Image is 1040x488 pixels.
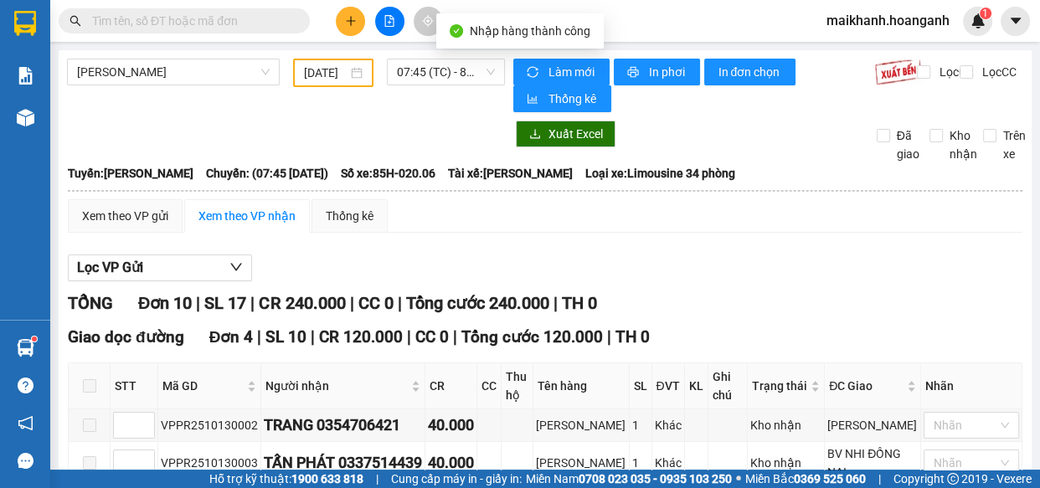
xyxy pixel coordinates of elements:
span: ĐC Giao [829,377,904,395]
span: In đơn chọn [718,63,782,81]
span: | [607,327,611,347]
span: TH 0 [561,293,596,313]
div: THÀNH [14,52,148,72]
span: | [349,293,353,313]
th: Thu hộ [502,363,533,409]
span: Chuyến: (07:45 [DATE]) [206,164,328,182]
span: Thống kê [548,90,598,108]
span: | [453,327,457,347]
span: Lọc CR [933,63,976,81]
div: BV NHI ĐỒNG NAI [827,444,918,481]
span: Xuất Excel [548,125,602,143]
div: 1 [632,416,649,434]
span: down [229,260,243,274]
span: Hỗ trợ kỹ thuật: [209,470,363,488]
span: Trên xe [996,126,1032,163]
span: Nhận: [160,16,200,33]
strong: 1900 633 818 [291,472,363,485]
span: | [376,470,378,488]
span: In phơi [648,63,687,81]
span: 1 [982,8,988,19]
span: CR 240.000 [259,293,345,313]
div: NHÂN [160,54,295,74]
span: 07:45 (TC) - 85H-020.06 [397,59,495,85]
strong: 0708 023 035 - 0935 103 250 [579,472,732,485]
span: Loại xe: Limousine 34 phòng [585,164,735,182]
sup: 1 [980,8,991,19]
div: Thống kê [326,207,373,225]
button: file-add [375,7,404,36]
div: Xem theo VP gửi [82,207,168,225]
span: Gửi: [14,14,40,32]
span: caret-down [1008,13,1023,28]
span: Cung cấp máy in - giấy in: [391,470,522,488]
span: download [529,128,541,141]
th: Tên hàng [533,363,629,409]
span: plus [345,15,357,27]
span: Tổng cước 240.000 [405,293,548,313]
span: Kho nhận [943,126,984,163]
span: CR 120.000 [319,327,403,347]
span: message [18,453,33,469]
span: | [257,327,261,347]
span: | [878,470,881,488]
th: Ghi chú [708,363,749,409]
input: Tìm tên, số ĐT hoặc mã đơn [92,12,290,30]
span: SL 17 [204,293,246,313]
button: caret-down [1001,7,1030,36]
div: [PERSON_NAME] [827,416,918,434]
span: Nhập hàng thành công [470,24,590,38]
div: VP [PERSON_NAME] [160,14,295,54]
span: notification [18,415,33,431]
span: Tổng cước 120.000 [461,327,603,347]
button: bar-chartThống kê [513,85,611,112]
div: Khác [655,454,682,472]
div: VPPR2510130002 [161,416,258,434]
td: VPPR2510130002 [158,409,261,442]
button: aim [414,7,443,36]
span: Lọc CC [976,63,1019,81]
span: maikhanh.hoanganh [813,10,963,31]
span: Lọc VP Gửi [77,257,143,278]
th: STT [111,363,158,409]
img: warehouse-icon [17,339,34,357]
span: Đơn 4 [209,327,254,347]
span: Người nhận [265,377,408,395]
button: plus [336,7,365,36]
span: search [70,15,81,27]
button: downloadXuất Excel [516,121,615,147]
span: | [407,327,411,347]
span: bar-chart [527,93,541,106]
div: 40.000 [428,414,474,437]
span: ⚪️ [736,475,741,482]
span: Giao dọc đường [68,327,184,347]
img: logo-vxr [14,11,36,36]
span: question-circle [18,378,33,393]
span: Trạng thái [752,377,807,395]
div: TRANG 0354706421 [264,414,422,437]
span: | [250,293,255,313]
button: Lọc VP Gửi [68,254,252,281]
img: warehouse-icon [17,109,34,126]
span: Tài xế: [PERSON_NAME] [448,164,573,182]
span: SL 10 [265,327,306,347]
span: Đã giao [890,126,926,163]
img: icon-new-feature [970,13,986,28]
div: Nhãn [925,377,1017,395]
img: 9k= [874,59,922,85]
span: Số xe: 85H-020.06 [341,164,435,182]
div: TẤN PHÁT 0337514439 [264,451,422,475]
div: Xem theo VP nhận [198,207,296,225]
div: 0904308393 [160,74,295,98]
button: syncLàm mới [513,59,610,85]
strong: 0369 525 060 [794,472,866,485]
th: SL [630,363,652,409]
span: Miền Nam [526,470,732,488]
span: copyright [947,473,959,485]
span: Mã GD [162,377,244,395]
input: 13/10/2025 [304,64,348,82]
img: solution-icon [17,67,34,85]
div: 0909406230 [14,72,148,95]
button: In đơn chọn [704,59,795,85]
th: KL [685,363,708,409]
